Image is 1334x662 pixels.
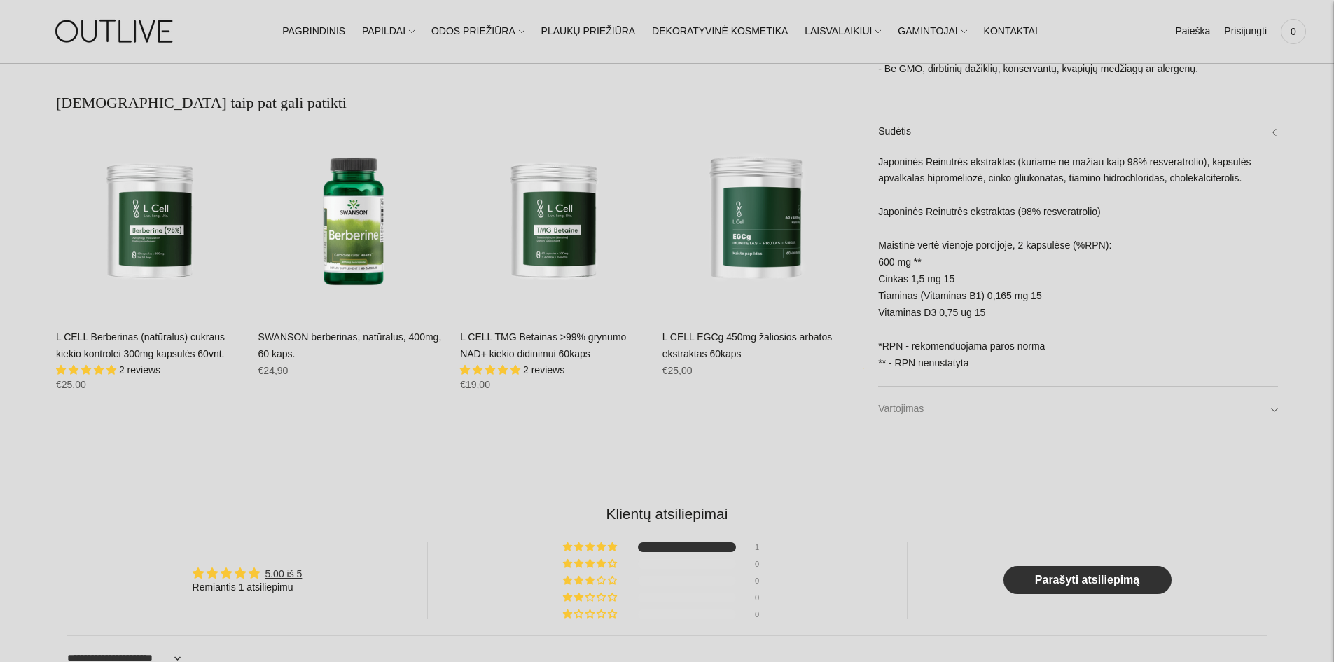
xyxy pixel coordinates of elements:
a: L CELL TMG Betainas >99% grynumo NAD+ kiekio didinimui 60kaps [460,331,626,359]
div: Japoninės Reinutrės ekstraktas (kuriame ne mažiau kaip 98% resveratrolio), kapsulės apvalkalas hi... [878,153,1278,385]
a: L CELL EGCg 450mg žaliosios arbatos ekstraktas 60kaps [662,331,833,359]
h2: [DEMOGRAPHIC_DATA] taip pat gali patikti [56,92,850,113]
a: L CELL TMG Betainas >99% grynumo NAD+ kiekio didinimui 60kaps [460,127,648,315]
a: GAMINTOJAI [898,16,966,47]
a: PLAUKŲ PRIEŽIŪRA [541,16,636,47]
a: SWANSON berberinas, natūralus, 400mg, 60 kaps. [258,331,442,359]
div: 100% (1) reviews with 5 star rating [563,542,619,552]
div: Average rating is 5.00 stars [193,565,303,581]
span: 0 [1284,22,1303,41]
span: 2 reviews [523,364,564,375]
a: 0 [1281,16,1306,47]
a: L CELL Berberinas (natūralus) cukraus kiekio kontrolei 300mg kapsulės 60vnt. [56,331,225,359]
a: KONTAKTAI [984,16,1038,47]
a: PAPILDAI [362,16,415,47]
a: 5.00 iš 5 [265,568,302,579]
span: 2 reviews [119,364,160,375]
a: Prisijungti [1224,16,1267,47]
span: €25,00 [56,379,86,390]
img: OUTLIVE [28,7,203,55]
a: DEKORATYVINĖ KOSMETIKA [652,16,788,47]
span: 5.00 stars [56,364,119,375]
a: Parašyti atsiliepimą [1003,566,1172,594]
div: 1 [755,542,772,552]
a: LAISVALAIKIUI [805,16,881,47]
span: €19,00 [460,379,490,390]
a: L CELL Berberinas (natūralus) cukraus kiekio kontrolei 300mg kapsulės 60vnt. [56,127,244,315]
a: Paieška [1175,16,1210,47]
span: €25,00 [662,365,693,376]
h2: Klientų atsiliepimai [67,504,1267,524]
div: Remiantis 1 atsiliepimu [193,581,303,595]
a: ODOS PRIEŽIŪRA [431,16,524,47]
span: €24,90 [258,365,289,376]
a: L CELL EGCg 450mg žaliosios arbatos ekstraktas 60kaps [662,127,851,315]
a: Sudėtis [878,109,1278,153]
a: PAGRINDINIS [282,16,345,47]
a: SWANSON berberinas, natūralus, 400mg, 60 kaps. [258,127,447,315]
span: 5.00 stars [460,364,523,375]
a: Vartojimas [878,386,1278,431]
